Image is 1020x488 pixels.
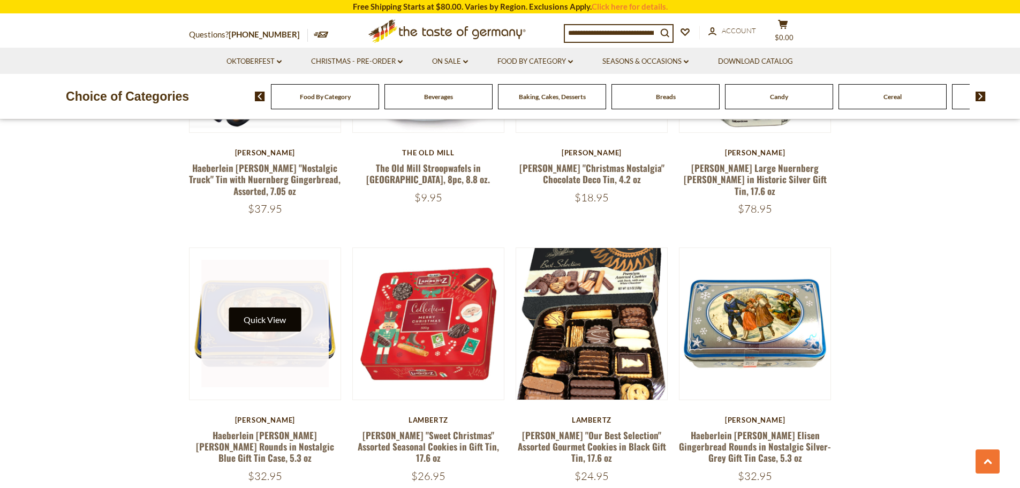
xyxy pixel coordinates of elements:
span: $37.95 [248,202,282,215]
p: Questions? [189,28,308,42]
div: [PERSON_NAME] [679,416,832,424]
span: $24.95 [575,469,609,483]
a: [PERSON_NAME] Large Nuernberg [PERSON_NAME] in Historic Silver Gift Tin, 17.6 oz [684,161,827,198]
div: Lambertz [516,416,668,424]
a: Candy [770,93,788,101]
div: Lambertz [352,416,505,424]
span: $26.95 [411,469,445,483]
a: Download Catalog [718,56,793,67]
img: previous arrow [255,92,265,101]
div: [PERSON_NAME] [189,148,342,157]
a: On Sale [432,56,468,67]
img: Haeberlein Metzger Elisen Gingerbread Rounds in Nostalgic Silver-Grey Gift Tin Case, 5.3 oz [679,248,831,400]
a: Christmas - PRE-ORDER [311,56,403,67]
a: Baking, Cakes, Desserts [519,93,586,101]
div: [PERSON_NAME] [189,416,342,424]
span: $18.95 [575,191,609,204]
a: Seasons & Occasions [602,56,689,67]
a: Cereal [883,93,902,101]
a: Breads [656,93,676,101]
a: [PERSON_NAME] "Our Best Selection" Assorted Gourmet Cookies in Black Gift Tin, 17.6 oz [518,429,666,465]
a: The Old Mill Stroopwafels in [GEOGRAPHIC_DATA], 8pc, 8.8 oz. [366,161,490,186]
a: Oktoberfest [226,56,282,67]
div: [PERSON_NAME] [679,148,832,157]
button: Quick View [229,307,301,332]
a: Click here for details. [592,2,668,11]
a: [PERSON_NAME] "Sweet Christmas" Assorted Seasonal Cookies in Gift Tin, 17.6 oz [358,429,499,465]
div: [PERSON_NAME] [516,148,668,157]
span: $9.95 [414,191,442,204]
button: $0.00 [767,19,799,46]
a: Beverages [424,93,453,101]
a: Haeberlein [PERSON_NAME] "Nostalgic Truck" Tin with Nuernberg Gingerbread, Assorted, 7.05 oz [189,161,341,198]
a: [PHONE_NUMBER] [229,29,300,39]
a: Haeberlein [PERSON_NAME] Elisen Gingerbread Rounds in Nostalgic Silver-Grey Gift Tin Case, 5.3 oz [679,429,831,465]
span: $0.00 [775,33,794,42]
a: Account [708,25,756,37]
a: Food By Category [300,93,351,101]
span: $32.95 [248,469,282,483]
img: next arrow [976,92,986,101]
a: Food By Category [497,56,573,67]
a: Haeberlein [PERSON_NAME] [PERSON_NAME] Rounds in Nostalgic Blue Gift Tin Case, 5.3 oz [196,429,334,465]
img: Lambertz "Our Best Selection" Assorted Gourmet Cookies in Black Gift Tin, 17.6 oz [516,248,668,400]
div: The Old Mill [352,148,505,157]
span: $32.95 [738,469,772,483]
span: $78.95 [738,202,772,215]
img: Haeberlein Metzger Elisen Gingerbread Rounds in Nostalgic Blue Gift Tin Case, 5.3 oz [190,248,341,400]
a: [PERSON_NAME] "Christmas Nostalgia" Chocolate Deco Tin, 4.2 oz [519,161,664,186]
img: Lambertz "Sweet Christmas" Assorted Seasonal Cookies in Gift Tin, 17.6 oz [353,248,504,400]
span: Account [722,26,756,35]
